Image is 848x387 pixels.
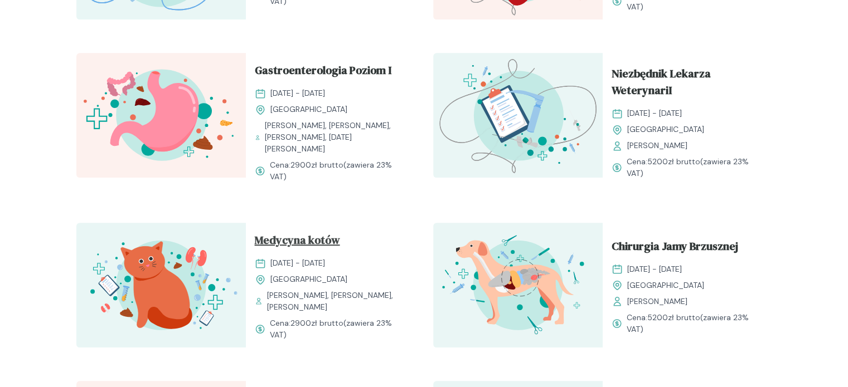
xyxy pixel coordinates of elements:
[270,104,347,115] span: [GEOGRAPHIC_DATA]
[627,312,763,335] span: Cena: (zawiera 23% VAT)
[627,156,763,179] span: Cena: (zawiera 23% VAT)
[627,124,704,135] span: [GEOGRAPHIC_DATA]
[76,53,246,178] img: Zpbdlx5LeNNTxNvT_GastroI_T.svg
[627,280,704,291] span: [GEOGRAPHIC_DATA]
[647,156,700,166] span: 5200 zł brutto
[270,317,406,341] span: Cena: (zawiera 23% VAT)
[433,223,603,347] img: aHfRokMqNJQqH-fc_ChiruJB_T.svg
[270,257,325,269] span: [DATE] - [DATE]
[270,159,406,183] span: Cena: (zawiera 23% VAT)
[612,238,763,259] a: Chirurgia Jamy Brzusznej
[270,87,325,99] span: [DATE] - [DATE]
[255,232,340,253] span: Medycyna kotów
[627,107,682,119] span: [DATE] - [DATE]
[612,238,738,259] span: Chirurgia Jamy Brzusznej
[612,65,763,103] a: Niezbędnik Lekarza WeterynariI
[76,223,246,347] img: aHfQZEMqNJQqH-e8_MedKot_T.svg
[255,62,391,83] span: Gastroenterologia Poziom I
[627,296,687,307] span: [PERSON_NAME]
[267,290,406,313] span: [PERSON_NAME], [PERSON_NAME], [PERSON_NAME]
[433,53,603,178] img: aHe4VUMqNJQqH-M0_ProcMH_T.svg
[290,160,343,170] span: 2900 zł brutto
[627,140,687,151] span: [PERSON_NAME]
[255,62,406,83] a: Gastroenterologia Poziom I
[290,318,343,328] span: 2900 zł brutto
[270,273,347,285] span: [GEOGRAPHIC_DATA]
[255,232,406,253] a: Medycyna kotów
[627,263,682,275] span: [DATE] - [DATE]
[265,120,406,155] span: [PERSON_NAME], [PERSON_NAME], [PERSON_NAME], [DATE][PERSON_NAME]
[647,312,700,322] span: 5200 zł brutto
